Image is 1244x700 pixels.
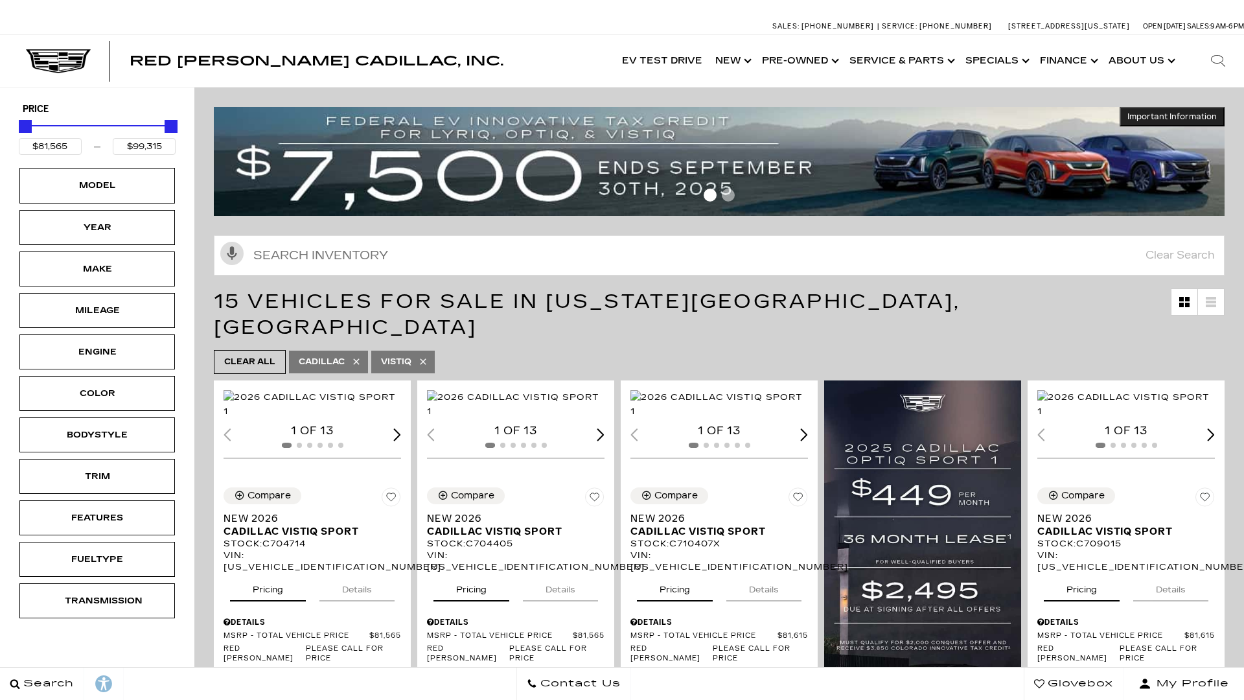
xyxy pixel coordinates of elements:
span: 15 Vehicles for Sale in [US_STATE][GEOGRAPHIC_DATA], [GEOGRAPHIC_DATA] [214,290,960,339]
div: Fueltype [65,552,130,566]
div: Model [65,178,130,192]
button: Save Vehicle [1195,487,1215,512]
a: Pre-Owned [755,35,843,87]
span: New 2026 [1037,512,1205,525]
span: Red [PERSON_NAME] [630,644,713,664]
a: MSRP - Total Vehicle Price $81,565 [224,631,401,641]
span: Service: [882,22,917,30]
img: vrp-tax-ending-august-version [214,107,1225,215]
span: Please call for price [1120,644,1215,664]
span: MSRP - Total Vehicle Price [630,631,777,641]
span: Cadillac VISTIQ Sport [630,525,798,538]
div: Engine [65,345,130,359]
span: Sales: [772,22,800,30]
a: Sales: [PHONE_NUMBER] [772,23,877,30]
span: Cadillac VISTIQ Sport [224,525,391,538]
button: Save Vehicle [382,487,401,512]
div: FueltypeFueltype [19,542,175,577]
span: Please call for price [509,644,605,664]
a: New 2026Cadillac VISTIQ Sport [427,512,605,538]
a: MSRP - Total Vehicle Price $81,565 [427,631,605,641]
div: 1 / 2 [224,390,401,419]
span: Search [20,675,74,693]
a: MSRP - Total Vehicle Price $81,615 [1037,631,1215,641]
svg: Click to toggle on voice search [220,242,244,265]
div: Year [65,220,130,235]
div: ModelModel [19,168,175,203]
div: Compare [654,490,698,502]
button: Compare Vehicle [427,487,505,504]
a: [STREET_ADDRESS][US_STATE] [1008,22,1130,30]
div: ColorColor [19,376,175,411]
a: Red [PERSON_NAME] Please call for price [224,644,401,664]
span: Go to slide 1 [704,189,717,202]
button: pricing tab [230,573,306,601]
div: MakeMake [19,251,175,286]
span: MSRP - Total Vehicle Price [427,631,573,641]
div: TrimTrim [19,459,175,494]
img: 2026 Cadillac VISTIQ Sport 1 [1037,390,1215,419]
a: Contact Us [516,668,631,700]
div: Compare [1061,490,1105,502]
div: Bodystyle [65,428,130,442]
span: Contact Us [537,675,621,693]
span: $81,565 [573,631,605,641]
button: pricing tab [433,573,509,601]
div: 1 / 2 [427,390,605,419]
button: Open user profile menu [1123,668,1244,700]
div: MileageMileage [19,293,175,328]
span: $81,615 [1184,631,1215,641]
a: New [709,35,755,87]
img: 2026 Cadillac VISTIQ Sport 1 [630,390,808,419]
div: Pricing Details - New 2026 Cadillac VISTIQ Sport [630,616,808,628]
button: Save Vehicle [789,487,808,512]
div: VIN: [US_VEHICLE_IDENTIFICATION_NUMBER] [427,550,605,573]
a: New 2026Cadillac VISTIQ Sport [1037,512,1215,538]
div: YearYear [19,210,175,245]
button: details tab [319,573,395,601]
a: Cadillac Dark Logo with Cadillac White Text [26,49,91,74]
div: Pricing Details - New 2026 Cadillac VISTIQ Sport [1037,616,1215,628]
div: Minimum Price [19,120,32,133]
button: details tab [1133,573,1208,601]
div: Pricing Details - New 2026 Cadillac VISTIQ Sport [427,616,605,628]
div: 1 / 2 [1037,390,1215,419]
span: My Profile [1151,675,1229,693]
span: Clear All [224,354,275,370]
span: [PHONE_NUMBER] [801,22,874,30]
div: Stock : C704405 [427,538,605,550]
a: Glovebox [1024,668,1123,700]
a: Red [PERSON_NAME] Please call for price [1037,644,1215,664]
a: MSRP - Total Vehicle Price $81,615 [630,631,808,641]
a: New 2026Cadillac VISTIQ Sport [224,512,401,538]
a: About Us [1102,35,1179,87]
button: Compare Vehicle [1037,487,1115,504]
div: VIN: [US_VEHICLE_IDENTIFICATION_NUMBER] [630,550,808,573]
span: New 2026 [630,512,798,525]
div: 1 of 13 [630,424,808,438]
div: Compare [248,490,291,502]
span: Sales: [1187,22,1210,30]
div: Compare [451,490,494,502]
span: Go to slide 2 [722,189,735,202]
button: details tab [523,573,598,601]
a: Red [PERSON_NAME] Please call for price [427,644,605,664]
button: Compare Vehicle [630,487,708,504]
div: Next slide [800,428,808,441]
span: Please call for price [713,644,808,664]
div: 1 / 2 [630,390,808,419]
div: EngineEngine [19,334,175,369]
div: Trim [65,469,130,484]
input: Maximum [113,138,176,155]
span: New 2026 [224,512,391,525]
a: New 2026Cadillac VISTIQ Sport [630,512,808,538]
button: pricing tab [637,573,713,601]
div: Stock : C710407X [630,538,808,550]
div: 1 of 13 [427,424,605,438]
button: details tab [726,573,801,601]
div: BodystyleBodystyle [19,417,175,452]
span: [PHONE_NUMBER] [919,22,992,30]
span: Red [PERSON_NAME] [224,644,306,664]
span: Red [PERSON_NAME] [427,644,509,664]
